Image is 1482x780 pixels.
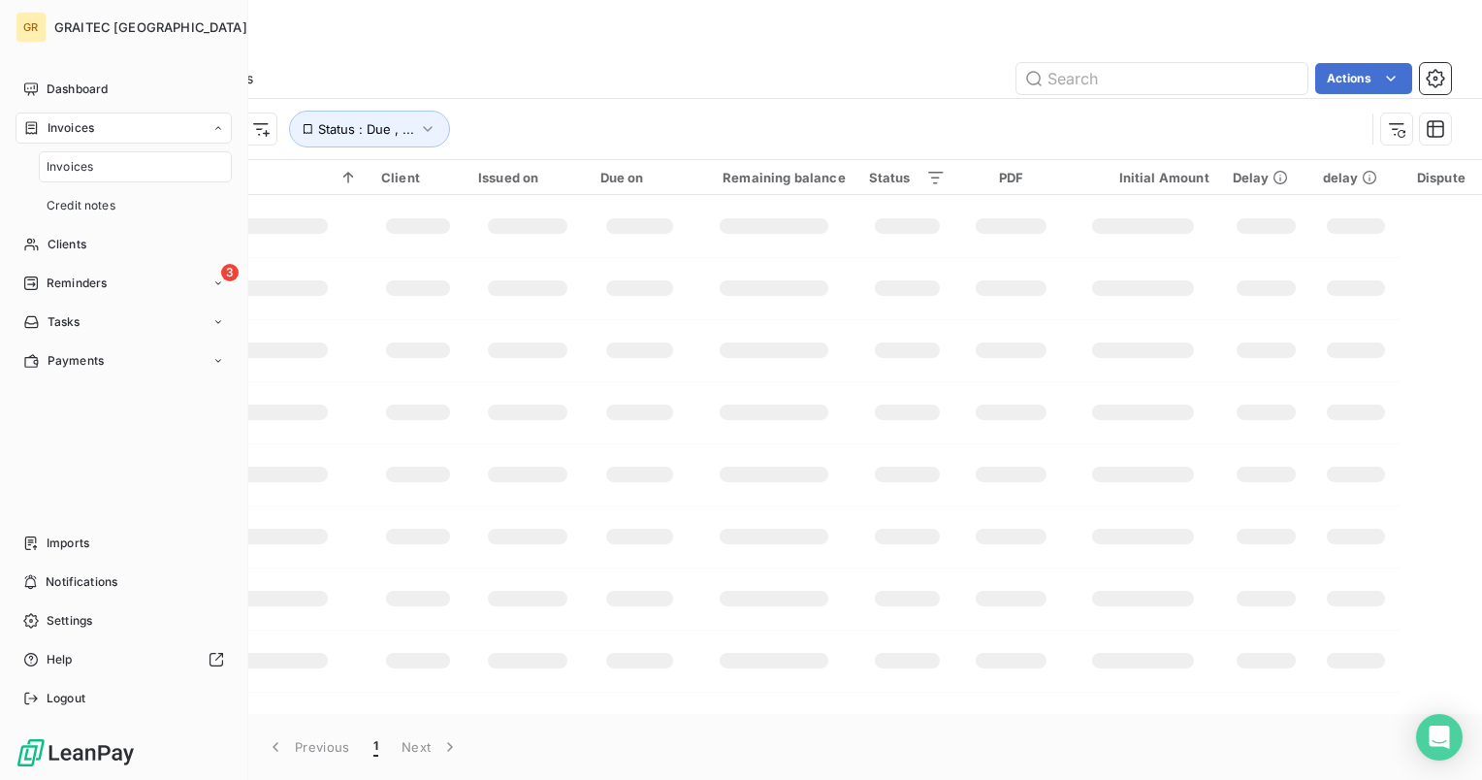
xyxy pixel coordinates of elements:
button: Status : Due , ... [289,111,450,147]
div: Dispute [1412,170,1470,185]
span: Payments [48,352,104,370]
div: Initial Amount [1077,170,1209,185]
div: Remaining balance [702,170,845,185]
span: Dashboard [47,81,108,98]
span: Invoices [48,119,94,137]
span: Help [47,651,73,668]
span: Tasks [48,313,81,331]
span: 3 [221,264,239,281]
span: Logout [47,690,85,707]
button: 1 [362,727,390,767]
div: Delay [1233,170,1300,185]
span: Notifications [46,573,117,591]
span: Status : Due , ... [318,121,414,137]
span: Imports [47,535,89,552]
button: Actions [1315,63,1412,94]
div: Client [381,170,455,185]
span: GRAITEC [GEOGRAPHIC_DATA] [54,19,247,35]
img: Logo LeanPay [16,737,136,768]
input: Search [1016,63,1307,94]
div: Open Intercom Messenger [1416,714,1463,761]
span: Reminders [47,275,107,292]
span: Credit notes [47,197,115,214]
a: Help [16,644,232,675]
div: delay [1323,170,1389,185]
div: PDF [969,170,1053,185]
span: Invoices [47,158,93,176]
span: Clients [48,236,86,253]
button: Next [390,727,471,767]
div: Issued on [478,170,577,185]
div: Status [869,170,946,185]
div: Due on [600,170,680,185]
div: GR [16,12,47,43]
button: Previous [254,727,362,767]
span: Settings [47,612,92,630]
span: 1 [373,737,378,757]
